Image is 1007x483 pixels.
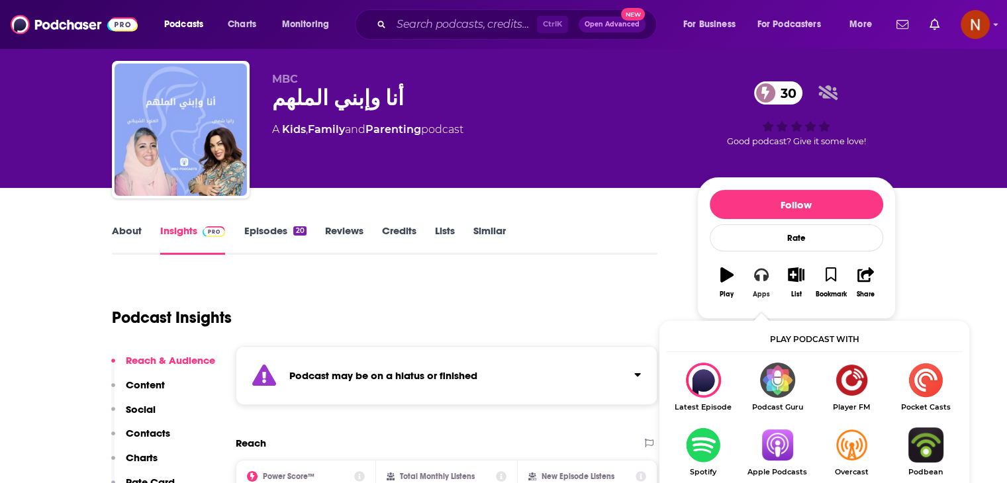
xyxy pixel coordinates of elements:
a: Family [308,123,345,136]
a: Lists [435,224,455,255]
a: About [112,224,142,255]
button: Share [848,259,883,306]
img: Podchaser - Follow, Share and Rate Podcasts [11,12,138,37]
span: Open Advanced [585,21,640,28]
button: Content [111,378,165,403]
button: open menu [840,14,888,35]
a: Apple PodcastsApple Podcasts [740,427,814,476]
span: 30 [767,81,803,105]
a: InsightsPodchaser Pro [160,224,226,255]
span: Charts [228,15,256,34]
button: Charts [111,451,158,476]
span: Ctrl K [537,16,568,33]
div: Apps [753,290,770,298]
div: A podcast [272,122,463,138]
button: Apps [744,259,779,306]
button: open menu [674,14,752,35]
span: , [306,123,308,136]
div: Search podcasts, credits, & more... [367,9,669,40]
a: Reviews [325,224,363,255]
button: Contacts [111,427,170,451]
section: Click to expand status details [236,346,658,405]
span: Latest Episode [666,403,740,412]
span: Logged in as AdelNBM [961,10,990,39]
span: Pocket Casts [888,403,963,412]
img: أنا وإبني الملهم [115,64,247,196]
div: List [791,290,802,298]
span: New [621,8,645,21]
a: Episodes20 [244,224,306,255]
span: Good podcast? Give it some love! [727,136,866,146]
a: PodbeanPodbean [888,427,963,476]
button: open menu [749,14,840,35]
strong: Podcast may be on a hiatus or finished [289,369,477,382]
p: Contacts [126,427,170,439]
div: Play [720,290,734,298]
input: Search podcasts, credits, & more... [391,14,537,35]
h2: New Episode Listens [542,472,614,481]
button: Play [710,259,744,306]
div: Rate [710,224,883,251]
span: Apple Podcasts [740,468,814,476]
div: Bookmark [815,290,846,298]
span: For Business [683,15,736,34]
a: Similar [473,224,506,255]
a: Show notifications dropdown [924,13,945,36]
a: Podcast GuruPodcast Guru [740,363,814,412]
span: Spotify [666,468,740,476]
a: Pocket CastsPocket Casts [888,363,963,412]
span: More [849,15,872,34]
div: Play podcast with [666,328,963,352]
span: Monitoring [282,15,329,34]
span: Overcast [814,468,888,476]
h1: Podcast Insights [112,308,232,328]
div: 30Good podcast? Give it some love! [697,73,896,155]
div: أنا وإبني الملهم on Latest Episode [666,363,740,412]
p: Social [126,403,156,416]
a: OvercastOvercast [814,427,888,476]
a: Kids [282,123,306,136]
h2: Power Score™ [263,472,314,481]
h2: Total Monthly Listens [400,472,475,481]
button: Social [111,403,156,427]
span: MBC [272,73,298,85]
span: Podbean [888,468,963,476]
button: open menu [273,14,346,35]
button: Open AdvancedNew [579,17,646,32]
a: SpotifySpotify [666,427,740,476]
button: List [779,259,813,306]
a: Show notifications dropdown [891,13,914,36]
img: User Profile [961,10,990,39]
button: Show profile menu [961,10,990,39]
span: Player FM [814,403,888,412]
a: Charts [219,14,264,35]
a: 30 [754,81,803,105]
a: Parenting [365,123,421,136]
p: Charts [126,451,158,464]
span: For Podcasters [757,15,821,34]
a: Credits [382,224,416,255]
button: open menu [155,14,220,35]
span: Podcasts [164,15,203,34]
span: Podcast Guru [740,403,814,412]
button: Bookmark [814,259,848,306]
div: Share [857,290,875,298]
button: Reach & Audience [111,354,215,378]
a: Player FMPlayer FM [814,363,888,412]
span: and [345,123,365,136]
div: 20 [293,226,306,236]
p: Reach & Audience [126,354,215,367]
h2: Reach [236,437,266,449]
button: Follow [710,190,883,219]
p: Content [126,378,165,391]
img: Podchaser Pro [203,226,226,237]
